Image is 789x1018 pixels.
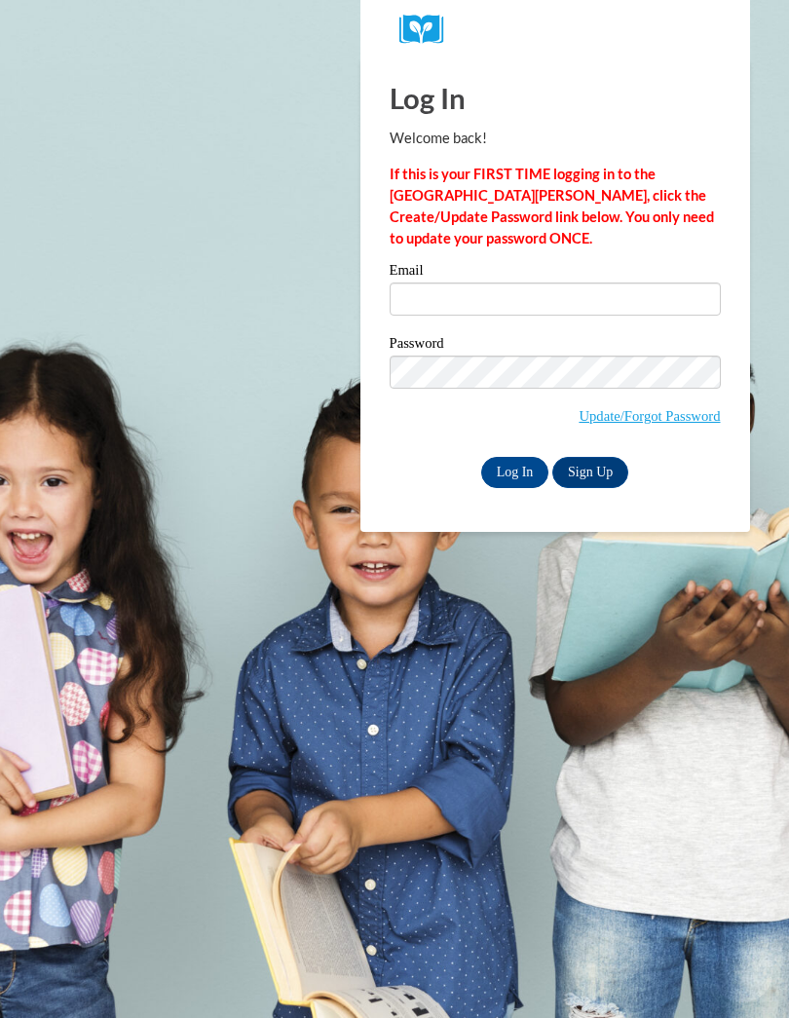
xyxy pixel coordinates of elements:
a: Update/Forgot Password [579,408,720,424]
iframe: Button to launch messaging window [711,940,773,1002]
p: Welcome back! [390,128,721,149]
label: Password [390,336,721,356]
img: Logo brand [399,15,458,45]
input: Log In [481,457,549,488]
strong: If this is your FIRST TIME logging in to the [GEOGRAPHIC_DATA][PERSON_NAME], click the Create/Upd... [390,166,714,246]
a: COX Campus [399,15,711,45]
h1: Log In [390,78,721,118]
a: Sign Up [552,457,628,488]
label: Email [390,263,721,283]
